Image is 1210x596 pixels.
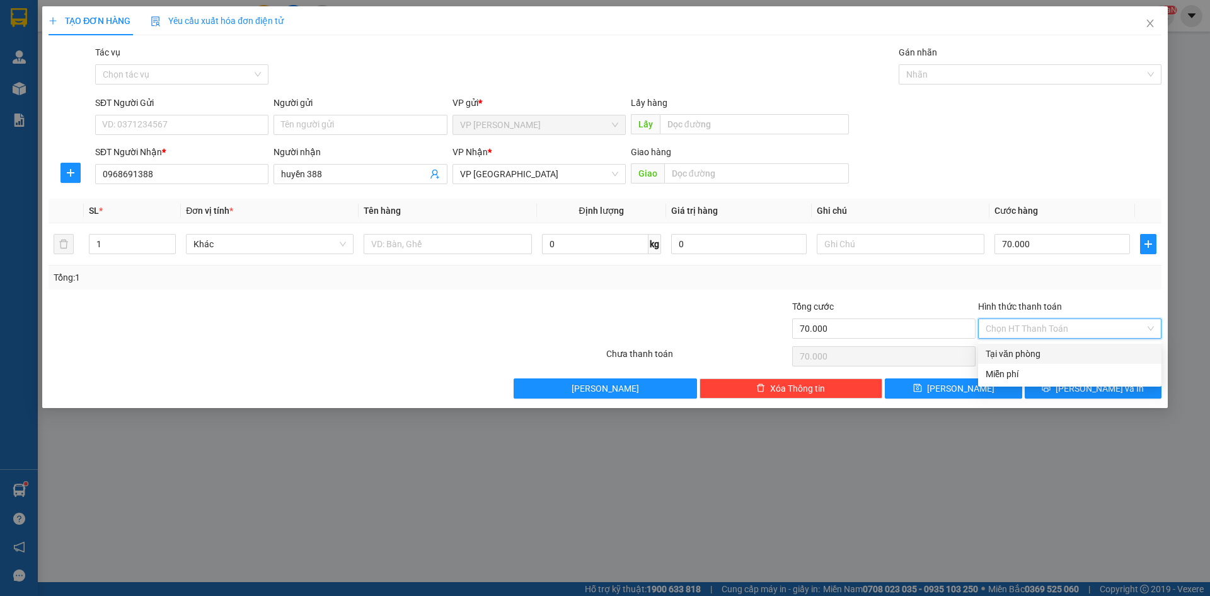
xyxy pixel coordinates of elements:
span: Định lượng [579,206,624,216]
button: delete [54,234,74,254]
th: Ghi chú [812,199,989,223]
input: Dọc đường [664,163,849,184]
span: Cước hàng [994,206,1038,216]
span: Tổng cước [792,301,834,312]
label: Gán nhãn [899,47,937,57]
label: Tác vụ [95,47,120,57]
span: Khác [193,235,346,254]
span: plus [49,16,57,25]
span: Giao [631,163,664,184]
span: VP MỘC CHÂU [460,115,618,134]
img: icon [151,16,161,26]
span: VP Nhận [452,147,488,157]
div: Tại văn phòng [986,347,1154,361]
span: kg [648,234,661,254]
div: SĐT Người Nhận [95,145,268,159]
span: [PERSON_NAME] và In [1056,382,1144,395]
span: printer [1042,383,1051,394]
div: Tổng: 1 [54,271,467,284]
label: Hình thức thanh toán [978,301,1062,312]
span: VP HÀ NỘI [460,165,618,184]
span: TẠO ĐƠN HÀNG [49,16,130,26]
span: XUANTRANG [23,23,97,36]
span: Yêu cầu xuất hóa đơn điện tử [151,16,284,26]
span: Lấy [631,114,660,134]
input: VD: Bàn, Ghế [364,234,531,254]
input: Ghi Chú [817,234,984,254]
button: deleteXóa Thông tin [700,378,883,399]
span: VP [PERSON_NAME] [118,13,183,32]
span: close [1145,18,1155,28]
input: 0 [671,234,807,254]
div: VP gửi [452,96,626,110]
div: Người gửi [274,96,447,110]
span: Giao hàng [631,147,671,157]
button: save[PERSON_NAME] [885,378,1022,399]
div: SĐT Người Gửi [95,96,268,110]
input: Dọc đường [660,114,849,134]
span: plus [61,168,80,178]
button: [PERSON_NAME] [514,378,697,399]
span: save [913,383,922,394]
em: Logistics [40,38,81,50]
button: Close [1132,6,1168,42]
span: Lấy hàng [631,98,667,108]
span: [PERSON_NAME] [572,382,639,395]
span: delete [756,383,765,394]
span: Đơn vị tính [186,206,233,216]
span: Tên hàng [364,206,401,216]
div: Chưa thanh toán [605,347,791,369]
button: printer[PERSON_NAME] và In [1025,378,1161,399]
span: 0981 559 551 [122,33,183,45]
span: Xóa Thông tin [770,382,825,395]
span: Người gửi: [5,72,38,80]
span: HAIVAN [39,7,82,20]
span: SL [89,206,99,216]
div: Miễn phí [986,367,1154,381]
span: Giá trị hàng [671,206,718,216]
span: user-add [430,169,440,179]
button: plus [1140,234,1156,254]
span: Người nhận: [5,80,44,88]
button: plus [60,163,81,183]
div: Người nhận [274,145,447,159]
span: 0981192268 [5,89,93,107]
span: [PERSON_NAME] [927,382,994,395]
span: plus [1141,239,1156,249]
